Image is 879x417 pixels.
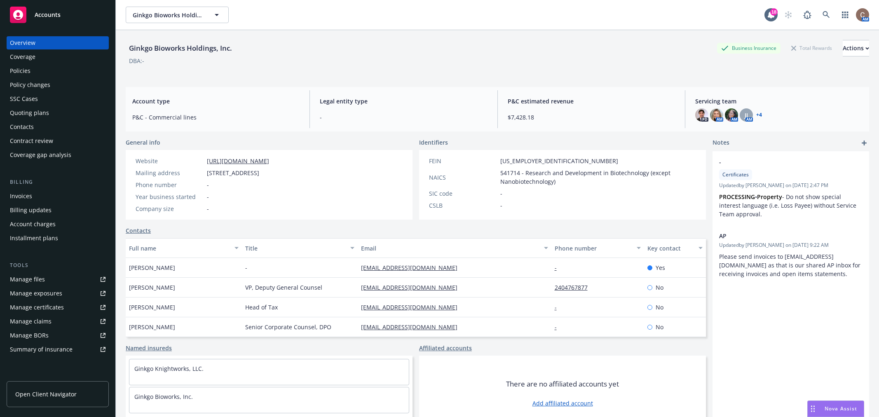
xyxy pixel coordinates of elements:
[207,192,209,201] span: -
[719,182,863,189] span: Updated by [PERSON_NAME] on [DATE] 2:47 PM
[126,138,160,147] span: General info
[10,190,32,203] div: Invoices
[695,108,708,122] img: photo
[713,138,729,148] span: Notes
[207,204,209,213] span: -
[10,329,49,342] div: Manage BORs
[756,112,762,117] a: +4
[10,120,34,134] div: Contacts
[361,303,464,311] a: [EMAIL_ADDRESS][DOMAIN_NAME]
[807,401,864,417] button: Nova Assist
[429,173,497,182] div: NAICS
[126,43,235,54] div: Ginkgo Bioworks Holdings, Inc.
[695,97,863,105] span: Servicing team
[770,8,778,16] div: 18
[7,301,109,314] a: Manage certificates
[245,244,346,253] div: Title
[7,50,109,63] a: Coverage
[508,97,675,105] span: P&C estimated revenue
[7,287,109,300] a: Manage exposures
[710,108,723,122] img: photo
[358,238,551,258] button: Email
[429,189,497,198] div: SIC code
[500,201,502,210] span: -
[7,190,109,203] a: Invoices
[361,264,464,272] a: [EMAIL_ADDRESS][DOMAIN_NAME]
[725,108,738,122] img: photo
[656,283,663,292] span: No
[10,287,62,300] div: Manage exposures
[799,7,816,23] a: Report a Bug
[555,244,632,253] div: Phone number
[500,169,696,186] span: 541714 - Research and Development in Biotechnology (except Nanobiotechnology)
[837,7,853,23] a: Switch app
[10,134,53,148] div: Contract review
[555,283,594,291] a: 2404767877
[245,283,322,292] span: VP, Deputy General Counsel
[361,244,539,253] div: Email
[126,226,151,235] a: Contacts
[713,151,869,225] div: -CertificatesUpdatedby [PERSON_NAME] on [DATE] 2:47 PMPROCESSING•Property- Do not show special in...
[859,138,869,148] a: add
[129,244,230,253] div: Full name
[7,134,109,148] a: Contract review
[7,106,109,119] a: Quoting plans
[10,50,35,63] div: Coverage
[320,97,487,105] span: Legal entity type
[656,303,663,312] span: No
[10,36,35,49] div: Overview
[7,3,109,26] a: Accounts
[129,56,144,65] div: DBA: -
[10,106,49,119] div: Quoting plans
[10,78,50,91] div: Policy changes
[242,238,358,258] button: Title
[136,169,204,177] div: Mailing address
[10,218,56,231] div: Account charges
[745,111,748,119] span: JJ
[129,323,175,331] span: [PERSON_NAME]
[555,323,563,331] a: -
[656,323,663,331] span: No
[7,78,109,91] a: Policy changes
[129,283,175,292] span: [PERSON_NAME]
[134,393,193,401] a: Ginkgo Bioworks, Inc.
[129,303,175,312] span: [PERSON_NAME]
[713,225,869,285] div: APUpdatedby [PERSON_NAME] on [DATE] 9:22 AMPlease send invoices to [EMAIL_ADDRESS][DOMAIN_NAME] a...
[722,171,749,178] span: Certificates
[7,329,109,342] a: Manage BORs
[719,253,862,278] span: Please send invoices to [EMAIL_ADDRESS][DOMAIN_NAME] as that is our shared AP inbox for receiving...
[7,36,109,49] a: Overview
[419,138,448,147] span: Identifiers
[808,401,818,417] div: Drag to move
[245,263,247,272] span: -
[207,180,209,189] span: -
[35,12,61,18] span: Accounts
[656,263,665,272] span: Yes
[825,405,857,412] span: Nova Assist
[7,218,109,231] a: Account charges
[780,7,797,23] a: Start snowing
[245,323,331,331] span: Senior Corporate Counsel, DPO
[129,263,175,272] span: [PERSON_NAME]
[10,273,45,286] div: Manage files
[10,301,64,314] div: Manage certificates
[818,7,834,23] a: Search
[719,241,863,249] span: Updated by [PERSON_NAME] on [DATE] 9:22 AM
[532,399,593,408] a: Add affiliated account
[133,11,204,19] span: Ginkgo Bioworks Holdings, Inc.
[320,113,487,122] span: -
[10,204,52,217] div: Billing updates
[551,238,644,258] button: Phone number
[10,343,73,356] div: Summary of insurance
[7,372,109,381] div: Analytics hub
[719,193,755,201] strong: PROCESSING
[136,192,204,201] div: Year business started
[7,315,109,328] a: Manage claims
[7,64,109,77] a: Policies
[555,264,563,272] a: -
[508,113,675,122] span: $7,428.18
[719,232,841,240] span: AP
[15,390,77,398] span: Open Client Navigator
[134,365,204,372] a: Ginkgo Knightworks, LLC.
[787,43,836,53] div: Total Rewards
